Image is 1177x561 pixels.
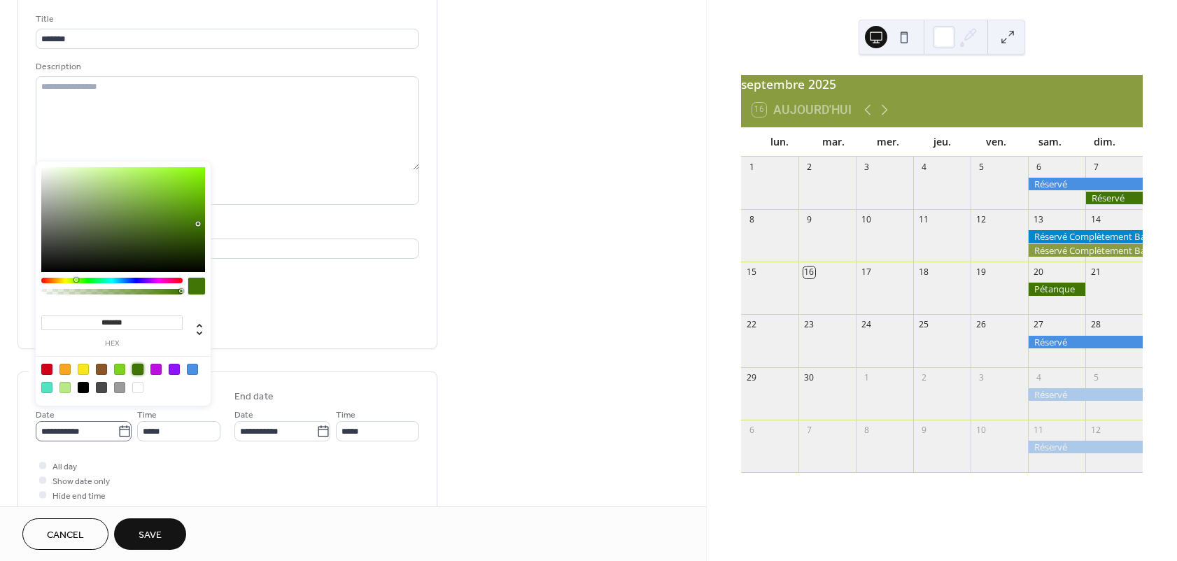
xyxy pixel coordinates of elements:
div: Réservé [1028,388,1143,401]
div: 20 [1033,267,1045,278]
div: 25 [918,319,930,331]
div: 7 [1090,161,1102,173]
div: #8B572A [96,364,107,375]
div: 19 [975,267,987,278]
div: 29 [746,371,758,383]
div: #7ED321 [114,364,125,375]
div: 13 [1033,214,1045,226]
div: Réservé [1085,192,1143,204]
div: 3 [975,371,987,383]
div: Location [36,222,416,236]
div: 26 [975,319,987,331]
div: Pétanque [1028,283,1085,295]
div: sam. [1023,127,1077,156]
div: 10 [861,214,873,226]
div: 30 [803,371,815,383]
div: #4A90E2 [187,364,198,375]
div: dim. [1078,127,1132,156]
div: 5 [975,161,987,173]
div: 12 [975,214,987,226]
span: Cancel [47,528,84,543]
span: Save [139,528,162,543]
div: #B8E986 [59,382,71,393]
div: 15 [746,267,758,278]
div: 2 [803,161,815,173]
div: mar. [807,127,861,156]
div: jeu. [915,127,968,156]
span: All day [52,460,77,474]
div: 9 [918,424,930,436]
span: Date [36,408,55,422]
div: #50E3C2 [41,382,52,393]
button: Save [114,518,186,550]
span: Show date only [52,474,110,489]
div: 11 [918,214,930,226]
div: 9 [803,214,815,226]
div: End date [234,390,274,404]
div: Réservé Complètement Barges [1028,244,1143,257]
div: septembre 2025 [741,75,1143,93]
div: 1 [861,371,873,383]
div: 6 [746,424,758,436]
div: 21 [1090,267,1102,278]
div: #F8E71C [78,364,89,375]
div: Réservé [1028,441,1143,453]
div: Réservé Complètement Barges [1028,230,1143,243]
div: 6 [1033,161,1045,173]
div: 18 [918,267,930,278]
div: #F5A623 [59,364,71,375]
div: 22 [746,319,758,331]
div: #D0021B [41,364,52,375]
div: #000000 [78,382,89,393]
div: 4 [918,161,930,173]
div: 2 [918,371,930,383]
div: #417505 [132,364,143,375]
span: Hide end time [52,489,106,504]
div: 11 [1033,424,1045,436]
div: #BD10E0 [150,364,162,375]
div: 8 [746,214,758,226]
div: #9B9B9B [114,382,125,393]
div: 3 [861,161,873,173]
span: Time [137,408,157,422]
div: ven. [969,127,1023,156]
div: 1 [746,161,758,173]
div: Title [36,12,416,27]
div: #9013FE [169,364,180,375]
div: 5 [1090,371,1102,383]
div: 28 [1090,319,1102,331]
div: 24 [861,319,873,331]
div: 12 [1090,424,1102,436]
div: 27 [1033,319,1045,331]
div: mer. [861,127,915,156]
div: Réservé [1028,336,1143,348]
div: lun. [752,127,806,156]
div: #4A4A4A [96,382,107,393]
span: Time [336,408,355,422]
div: 8 [861,424,873,436]
div: 10 [975,424,987,436]
span: Date [234,408,253,422]
div: 4 [1033,371,1045,383]
div: Description [36,59,416,74]
button: Cancel [22,518,108,550]
div: 7 [803,424,815,436]
div: Réservé [1028,178,1143,190]
div: 23 [803,319,815,331]
div: #FFFFFF [132,382,143,393]
div: 14 [1090,214,1102,226]
div: 17 [861,267,873,278]
label: hex [41,340,183,348]
div: 16 [803,267,815,278]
